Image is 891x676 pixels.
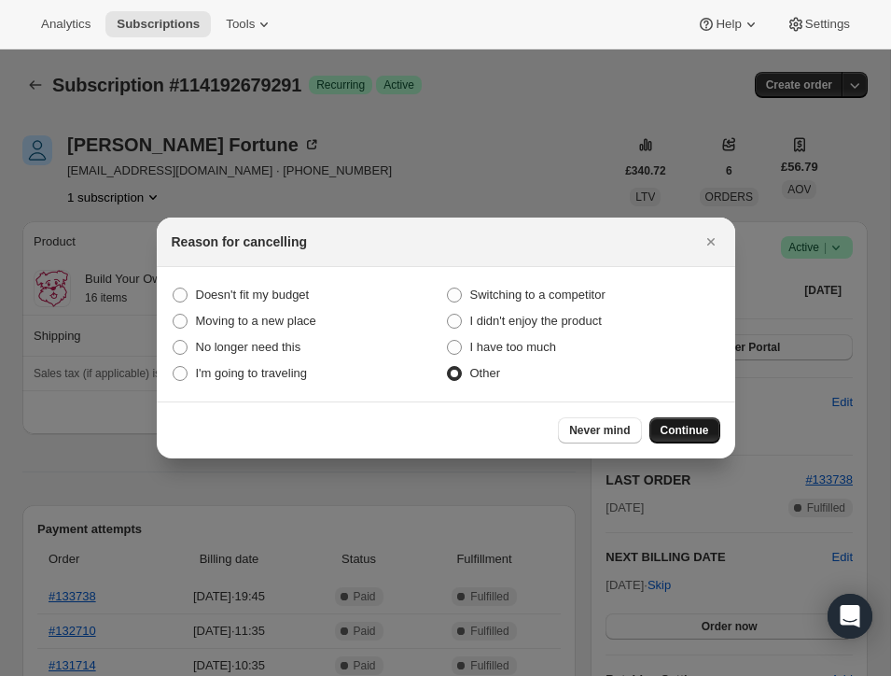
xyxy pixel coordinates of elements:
[686,11,771,37] button: Help
[117,17,200,32] span: Subscriptions
[226,17,255,32] span: Tools
[661,423,709,438] span: Continue
[470,314,602,328] span: I didn't enjoy the product
[172,232,307,251] h2: Reason for cancelling
[775,11,861,37] button: Settings
[196,340,301,354] span: No longer need this
[558,417,641,444] button: Never mind
[196,314,316,328] span: Moving to a new place
[698,229,724,255] button: Close
[805,17,850,32] span: Settings
[569,423,630,438] span: Never mind
[105,11,211,37] button: Subscriptions
[649,417,720,444] button: Continue
[30,11,102,37] button: Analytics
[196,366,308,380] span: I'm going to traveling
[470,340,557,354] span: I have too much
[470,288,606,302] span: Switching to a competitor
[470,366,501,380] span: Other
[196,288,310,302] span: Doesn't fit my budget
[41,17,90,32] span: Analytics
[828,594,872,639] div: Open Intercom Messenger
[215,11,285,37] button: Tools
[716,17,741,32] span: Help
